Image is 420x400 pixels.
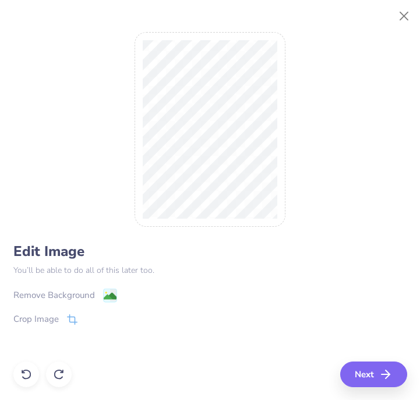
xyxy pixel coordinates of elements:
[13,243,407,260] h4: Edit Image
[13,289,95,302] div: Remove Background
[340,362,407,387] button: Next
[13,313,59,326] div: Crop Image
[13,264,407,276] p: You’ll be able to do all of this later too.
[393,5,415,27] button: Close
